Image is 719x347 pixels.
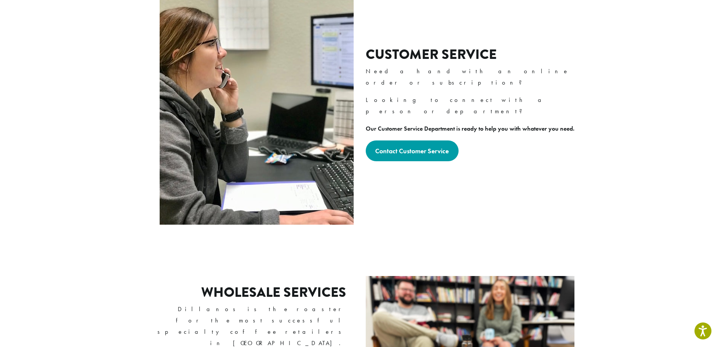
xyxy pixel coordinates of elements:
p: Looking to connect with a person or department? [366,94,580,117]
strong: Contact Customer Service [375,147,449,155]
h2: Customer Service [366,46,580,63]
strong: Our Customer Service Department is ready to help you with whatever you need. [366,125,574,133]
h2: Wholesale Services [201,284,346,301]
p: Need a hand with an online order or subscription? [366,66,580,88]
a: Contact Customer Service [366,140,459,161]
